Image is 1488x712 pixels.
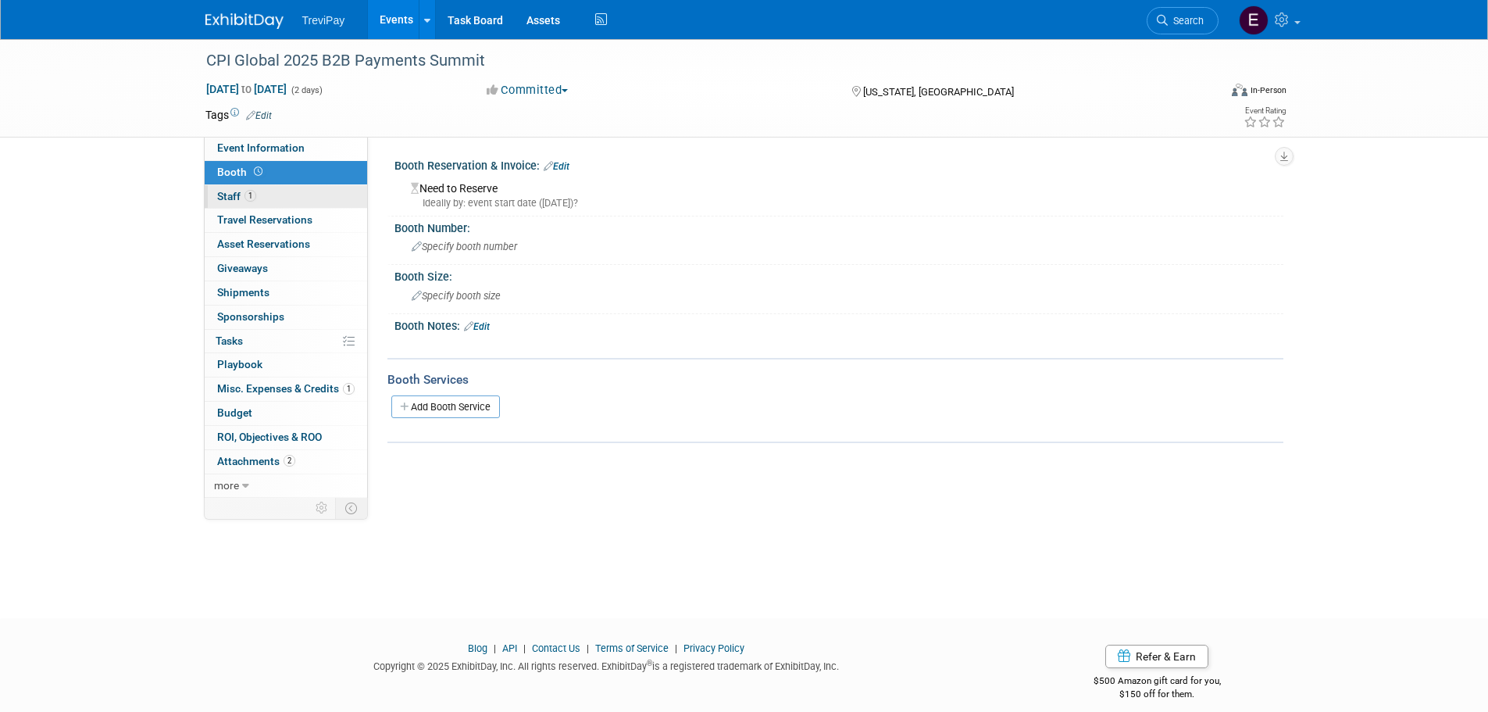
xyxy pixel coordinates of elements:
[205,377,367,401] a: Misc. Expenses & Credits1
[464,321,490,332] a: Edit
[217,431,322,443] span: ROI, Objectives & ROO
[412,290,501,302] span: Specify booth size
[205,450,367,474] a: Attachments2
[205,82,287,96] span: [DATE] [DATE]
[583,642,593,654] span: |
[205,137,367,160] a: Event Information
[391,395,500,418] a: Add Booth Service
[205,107,272,123] td: Tags
[1147,7,1219,34] a: Search
[1105,645,1208,668] a: Refer & Earn
[1126,81,1287,105] div: Event Format
[251,166,266,177] span: Booth not reserved yet
[671,642,681,654] span: |
[1250,84,1286,96] div: In-Person
[335,498,367,518] td: Toggle Event Tabs
[1232,84,1247,96] img: Format-Inperson.png
[490,642,500,654] span: |
[205,402,367,425] a: Budget
[201,47,1195,75] div: CPI Global 2025 B2B Payments Summit
[394,265,1283,284] div: Booth Size:
[205,257,367,281] a: Giveaways
[205,656,1008,674] div: Copyright © 2025 ExhibitDay, Inc. All rights reserved. ExhibitDay is a registered trademark of Ex...
[502,642,517,654] a: API
[412,241,517,252] span: Specify booth number
[406,177,1272,210] div: Need to Reserve
[217,190,256,202] span: Staff
[217,166,266,178] span: Booth
[205,185,367,209] a: Staff1
[205,161,367,184] a: Booth
[205,13,284,29] img: ExhibitDay
[1239,5,1269,35] img: Eric Shipe
[387,371,1283,388] div: Booth Services
[217,213,312,226] span: Travel Reservations
[205,353,367,377] a: Playbook
[205,330,367,353] a: Tasks
[205,306,367,329] a: Sponsorships
[217,358,262,370] span: Playbook
[343,383,355,395] span: 1
[519,642,530,654] span: |
[217,238,310,250] span: Asset Reservations
[309,498,336,518] td: Personalize Event Tab Strip
[205,426,367,449] a: ROI, Objectives & ROO
[205,233,367,256] a: Asset Reservations
[394,314,1283,335] div: Booth Notes:
[205,474,367,498] a: more
[239,83,254,95] span: to
[284,455,295,467] span: 2
[1244,107,1286,115] div: Event Rating
[217,406,252,419] span: Budget
[290,85,323,95] span: (2 days)
[468,642,487,654] a: Blog
[214,479,239,492] span: more
[217,310,284,323] span: Sponsorships
[394,216,1283,236] div: Booth Number:
[205,281,367,305] a: Shipments
[532,642,580,654] a: Contact Us
[481,82,574,98] button: Committed
[205,209,367,232] a: Travel Reservations
[394,154,1283,174] div: Booth Reservation & Invoice:
[595,642,669,654] a: Terms of Service
[217,286,269,299] span: Shipments
[216,335,243,347] span: Tasks
[217,382,355,395] span: Misc. Expenses & Credits
[1168,15,1204,27] span: Search
[302,14,345,27] span: TreviPay
[683,642,744,654] a: Privacy Policy
[863,86,1014,98] span: [US_STATE], [GEOGRAPHIC_DATA]
[544,161,569,172] a: Edit
[246,110,272,121] a: Edit
[217,141,305,154] span: Event Information
[1031,664,1283,700] div: $500 Amazon gift card for you,
[1031,688,1283,701] div: $150 off for them.
[217,262,268,274] span: Giveaways
[244,190,256,202] span: 1
[411,196,1272,210] div: Ideally by: event start date ([DATE])?
[647,659,652,667] sup: ®
[217,455,295,467] span: Attachments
